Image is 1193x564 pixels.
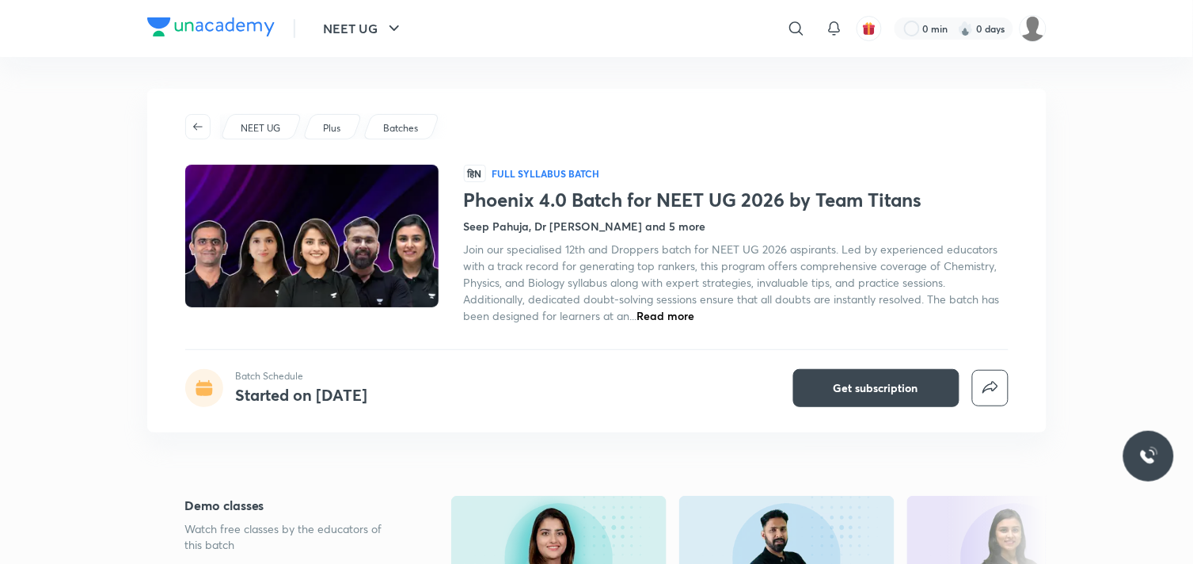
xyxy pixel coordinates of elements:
a: NEET UG [237,121,283,135]
h5: Demo classes [185,496,401,515]
img: shilakha [1020,15,1047,42]
p: Batch Schedule [236,369,368,383]
a: Plus [320,121,343,135]
p: Full Syllabus Batch [492,167,600,180]
h4: Started on [DATE] [236,384,368,406]
img: Thumbnail [182,163,440,309]
img: ttu [1139,447,1158,466]
button: avatar [857,16,882,41]
button: NEET UG [314,13,413,44]
span: Read more [637,308,695,323]
p: Watch free classes by the educators of this batch [185,521,401,553]
h1: Phoenix 4.0 Batch for NEET UG 2026 by Team Titans [464,189,1009,211]
span: Get subscription [834,380,918,396]
img: Company Logo [147,17,275,36]
button: Get subscription [793,369,959,407]
p: Batches [383,121,418,135]
p: Plus [323,121,340,135]
img: streak [958,21,974,36]
img: avatar [862,21,876,36]
p: NEET UG [241,121,280,135]
a: Company Logo [147,17,275,40]
span: हिN [464,165,486,182]
a: Batches [380,121,420,135]
span: Join our specialised 12th and Droppers batch for NEET UG 2026 aspirants. Led by experienced educa... [464,242,1000,323]
h4: Seep Pahuja, Dr [PERSON_NAME] and 5 more [464,218,706,234]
